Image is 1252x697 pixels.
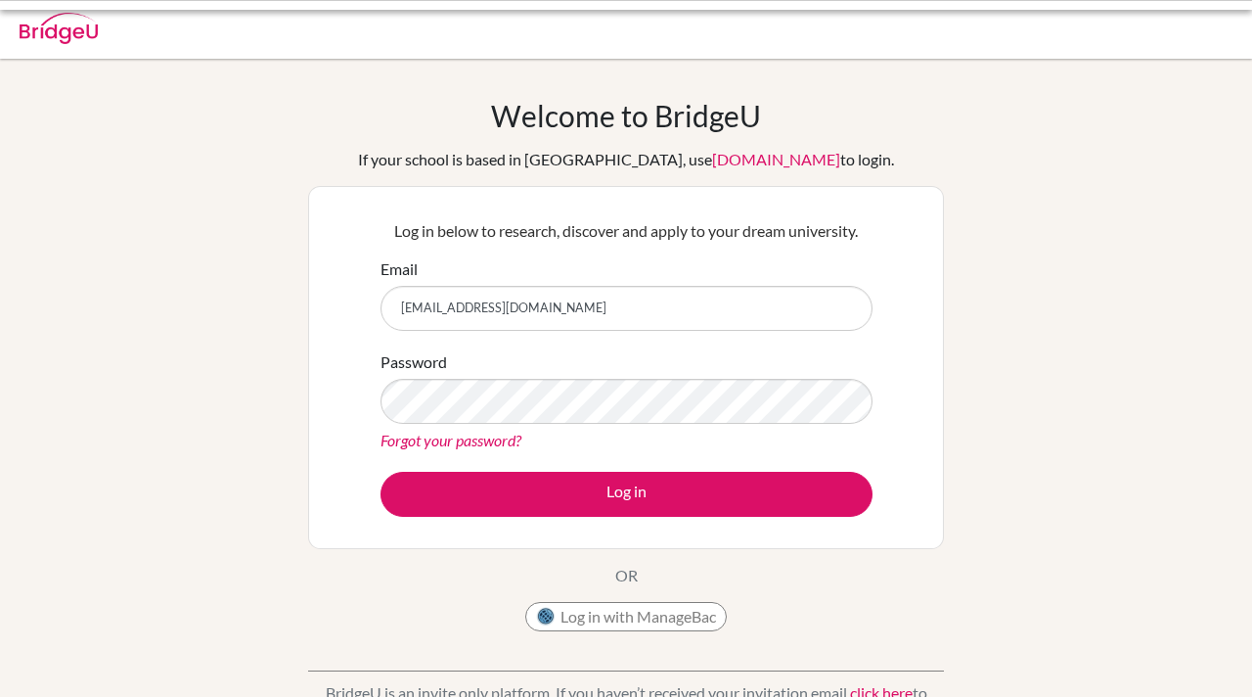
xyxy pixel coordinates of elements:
[380,472,872,517] button: Log in
[491,98,761,133] h1: Welcome to BridgeU
[712,150,840,168] a: [DOMAIN_NAME]
[20,13,98,44] img: Bridge-U
[525,602,727,631] button: Log in with ManageBac
[380,219,872,243] p: Log in below to research, discover and apply to your dream university.
[380,257,418,281] label: Email
[380,350,447,374] label: Password
[358,148,894,171] div: If your school is based in [GEOGRAPHIC_DATA], use to login.
[380,431,521,449] a: Forgot your password?
[615,564,638,587] p: OR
